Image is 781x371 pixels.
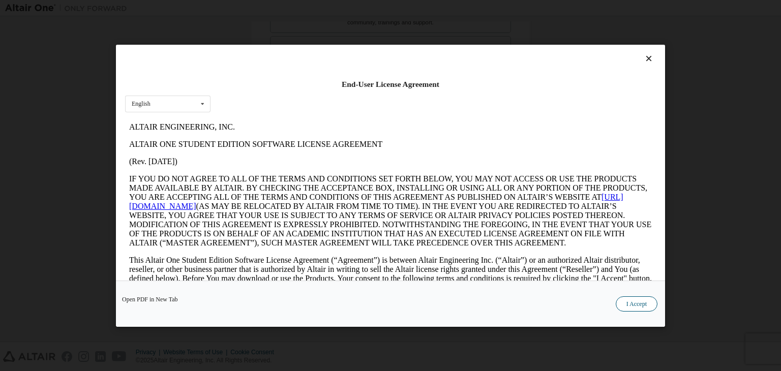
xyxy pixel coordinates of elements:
[125,79,656,89] div: End-User License Agreement
[122,296,178,302] a: Open PDF in New Tab
[4,56,527,129] p: IF YOU DO NOT AGREE TO ALL OF THE TERMS AND CONDITIONS SET FORTH BELOW, YOU MAY NOT ACCESS OR USE...
[616,296,657,312] button: I Accept
[4,137,527,174] p: This Altair One Student Edition Software License Agreement (“Agreement”) is between Altair Engine...
[4,39,527,48] p: (Rev. [DATE])
[4,74,498,92] a: [URL][DOMAIN_NAME]
[132,101,151,107] div: English
[4,21,527,30] p: ALTAIR ONE STUDENT EDITION SOFTWARE LICENSE AGREEMENT
[4,4,527,13] p: ALTAIR ENGINEERING, INC.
